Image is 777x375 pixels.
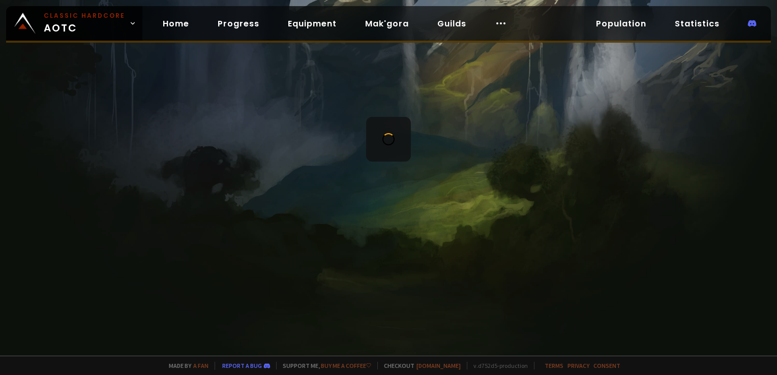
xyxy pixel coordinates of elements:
[44,11,125,36] span: AOTC
[222,362,262,369] a: Report a bug
[276,362,371,369] span: Support me,
[667,13,728,34] a: Statistics
[545,362,563,369] a: Terms
[593,362,620,369] a: Consent
[588,13,654,34] a: Population
[193,362,208,369] a: a fan
[357,13,417,34] a: Mak'gora
[210,13,267,34] a: Progress
[467,362,528,369] span: v. d752d5 - production
[163,362,208,369] span: Made by
[567,362,589,369] a: Privacy
[321,362,371,369] a: Buy me a coffee
[377,362,461,369] span: Checkout
[416,362,461,369] a: [DOMAIN_NAME]
[155,13,197,34] a: Home
[429,13,474,34] a: Guilds
[280,13,345,34] a: Equipment
[44,11,125,20] small: Classic Hardcore
[6,6,142,41] a: Classic HardcoreAOTC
